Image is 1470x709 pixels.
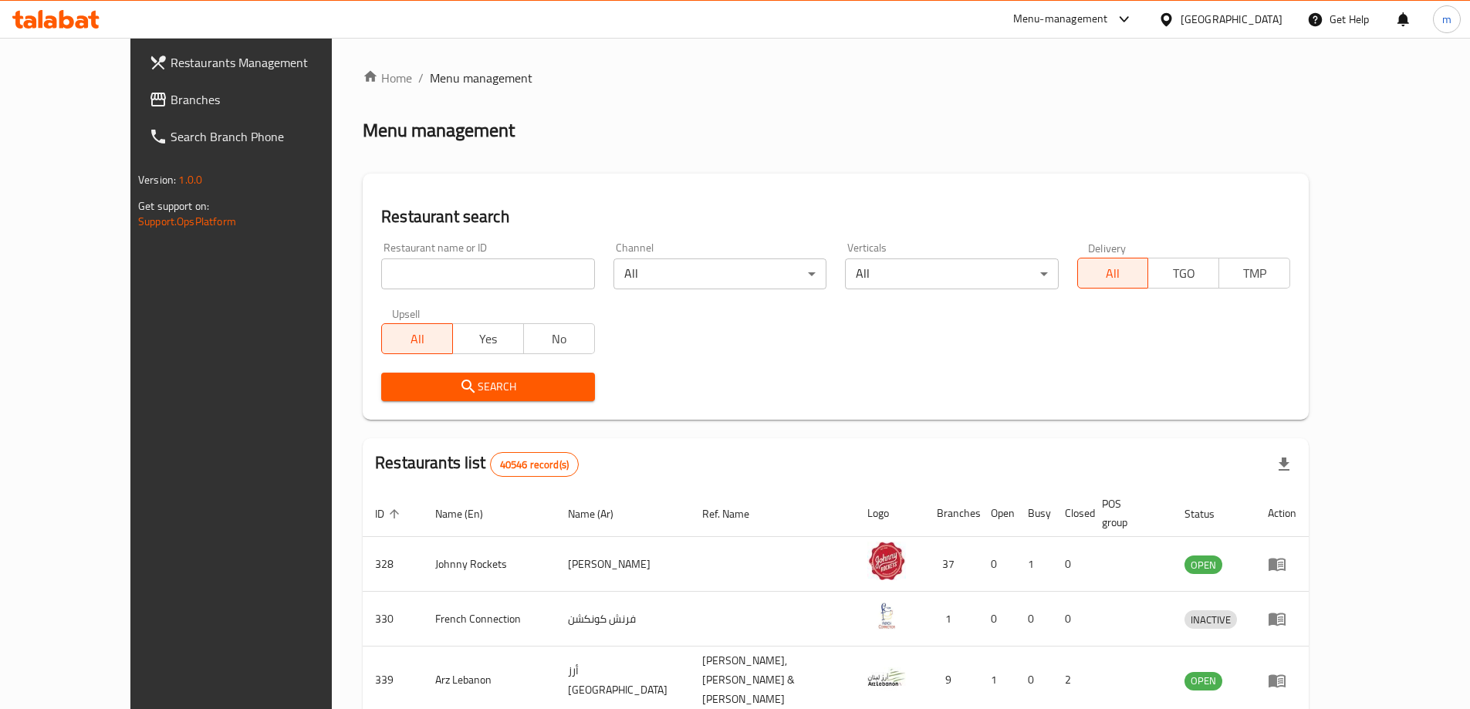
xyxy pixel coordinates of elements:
button: All [1077,258,1149,289]
span: Search [394,377,582,397]
th: Closed [1053,490,1090,537]
span: TMP [1225,262,1284,285]
th: Busy [1015,490,1053,537]
td: 37 [924,537,978,592]
span: OPEN [1184,672,1222,690]
button: No [523,323,595,354]
td: 0 [978,537,1015,592]
th: Branches [924,490,978,537]
span: ID [375,505,404,523]
span: INACTIVE [1184,611,1237,629]
span: 40546 record(s) [491,457,578,472]
nav: breadcrumb [363,69,1309,87]
span: 1.0.0 [178,170,202,190]
button: TGO [1147,258,1219,289]
span: Branches [171,90,363,109]
div: INACTIVE [1184,610,1237,629]
div: Menu [1268,555,1296,573]
span: Ref. Name [702,505,769,523]
input: Search for restaurant name or ID.. [381,258,594,289]
span: TGO [1154,262,1213,285]
span: Search Branch Phone [171,127,363,146]
td: 0 [978,592,1015,647]
span: All [388,328,447,350]
span: Version: [138,170,176,190]
img: Arz Lebanon [867,658,906,697]
div: All [613,258,826,289]
td: فرنش كونكشن [556,592,690,647]
button: TMP [1218,258,1290,289]
h2: Restaurants list [375,451,579,477]
th: Action [1255,490,1309,537]
img: Johnny Rockets [867,542,906,580]
span: Menu management [430,69,532,87]
span: No [530,328,589,350]
label: Delivery [1088,242,1127,253]
a: Home [363,69,412,87]
a: Search Branch Phone [137,118,376,155]
span: Name (En) [435,505,503,523]
button: Search [381,373,594,401]
span: Restaurants Management [171,53,363,72]
li: / [418,69,424,87]
span: All [1084,262,1143,285]
button: Yes [452,323,524,354]
td: 0 [1053,537,1090,592]
div: Total records count [490,452,579,477]
div: [GEOGRAPHIC_DATA] [1181,11,1282,28]
button: All [381,323,453,354]
td: 0 [1015,592,1053,647]
span: POS group [1102,495,1154,532]
a: Restaurants Management [137,44,376,81]
img: French Connection [867,596,906,635]
span: OPEN [1184,556,1222,574]
th: Logo [855,490,924,537]
div: Menu [1268,671,1296,690]
h2: Menu management [363,118,515,143]
label: Upsell [392,308,421,319]
h2: Restaurant search [381,205,1290,228]
td: French Connection [423,592,556,647]
span: Status [1184,505,1235,523]
div: OPEN [1184,672,1222,690]
div: Export file [1266,446,1303,483]
span: Yes [459,328,518,350]
td: 330 [363,592,423,647]
span: Get support on: [138,196,209,216]
td: 1 [1015,537,1053,592]
td: 328 [363,537,423,592]
div: Menu-management [1013,10,1108,29]
a: Branches [137,81,376,118]
span: m [1442,11,1451,28]
div: All [845,258,1058,289]
td: 1 [924,592,978,647]
a: Support.OpsPlatform [138,211,236,231]
span: Name (Ar) [568,505,634,523]
td: 0 [1053,592,1090,647]
th: Open [978,490,1015,537]
td: Johnny Rockets [423,537,556,592]
td: [PERSON_NAME] [556,537,690,592]
div: Menu [1268,609,1296,628]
